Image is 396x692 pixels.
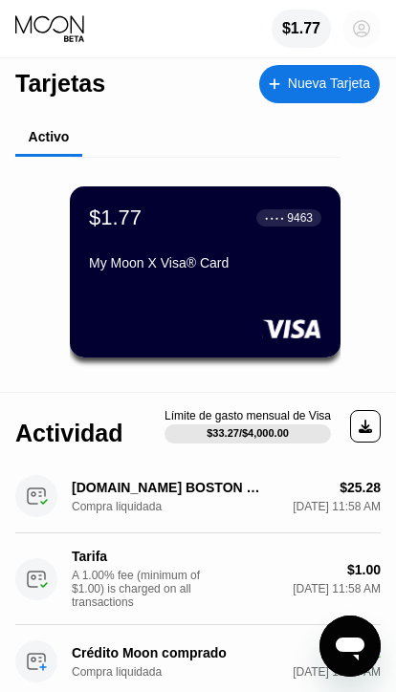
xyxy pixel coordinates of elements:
[293,500,381,513] div: [DATE] 11:58 AM
[29,129,70,144] div: Activo
[89,255,321,270] div: My Moon X Visa® Card
[319,616,381,677] iframe: Botón para iniciar la ventana de mensajería
[165,409,331,422] div: Límite de gasto mensual de Visa
[70,186,341,357] div: $1.77● ● ● ●9463My Moon X Visa® Card
[293,582,381,595] div: [DATE] 11:58 AM
[15,533,381,625] div: TarifaA 1.00% fee (minimum of $1.00) is charged on all transactions$1.00[DATE] 11:58 AM
[282,20,320,37] div: $1.77
[340,480,381,495] div: $25.28
[15,420,123,447] div: Actividad
[89,205,142,230] div: $1.77
[207,427,289,439] div: $33.27 / $4,000.00
[72,665,167,679] div: Compra liquidada
[72,480,263,495] div: [DOMAIN_NAME] BOSTON [GEOGRAPHIC_DATA]
[287,211,313,225] div: 9463
[72,549,263,564] div: Tarifa
[72,500,167,513] div: Compra liquidada
[72,645,263,660] div: Crédito Moon comprado
[288,76,370,92] div: Nueva Tarjeta
[72,569,215,609] div: A 1.00% fee (minimum of $1.00) is charged on all transactions
[293,665,381,679] div: [DATE] 11:50 AM
[347,562,381,577] div: $1.00
[259,65,380,103] div: Nueva Tarjeta
[272,10,331,48] div: $1.77
[15,460,381,533] div: [DOMAIN_NAME] BOSTON [GEOGRAPHIC_DATA]Compra liquidada$25.28[DATE] 11:58 AM
[265,215,284,221] div: ● ● ● ●
[15,70,105,97] div: Tarjetas
[165,409,331,443] div: Límite de gasto mensual de Visa$33.27/$4,000.00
